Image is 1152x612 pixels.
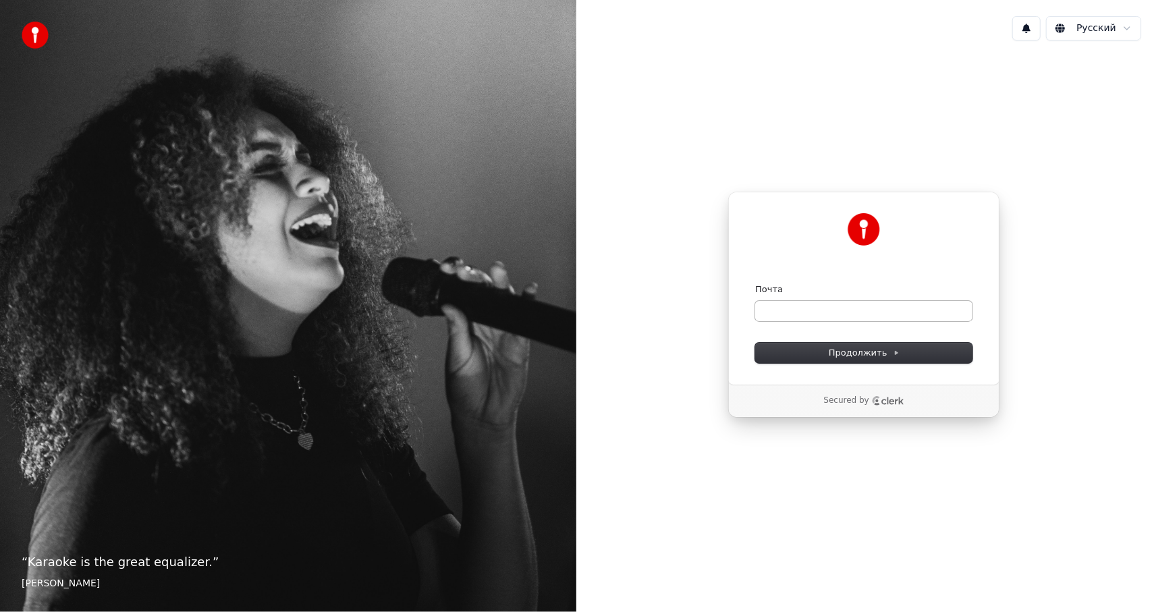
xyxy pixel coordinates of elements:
[22,577,555,590] footer: [PERSON_NAME]
[22,22,49,49] img: youka
[829,347,900,359] span: Продолжить
[755,283,783,296] label: Почта
[824,395,869,406] p: Secured by
[872,396,904,406] a: Clerk logo
[755,343,972,363] button: Продолжить
[22,553,555,572] p: “ Karaoke is the great equalizer. ”
[848,213,880,246] img: Youka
